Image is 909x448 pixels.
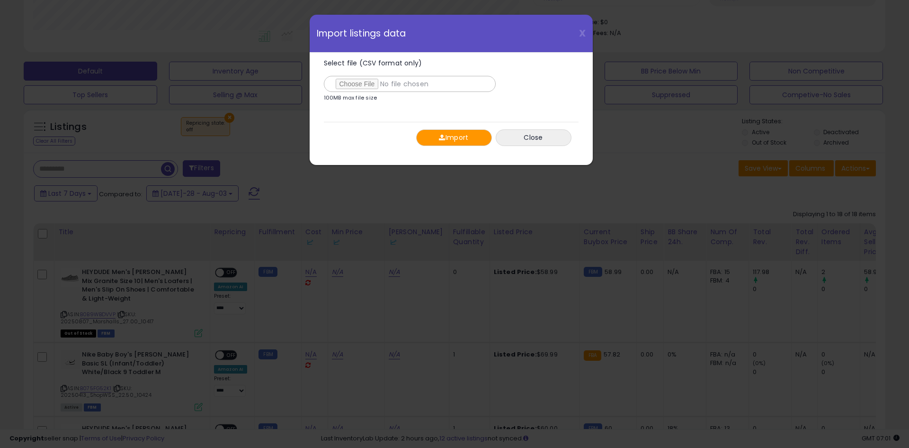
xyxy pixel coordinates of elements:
button: Import [416,129,492,146]
span: Select file (CSV format only) [324,58,422,68]
button: Close [496,129,571,146]
span: Import listings data [317,29,406,38]
span: X [579,27,586,40]
p: 100MB max file size [324,95,377,101]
